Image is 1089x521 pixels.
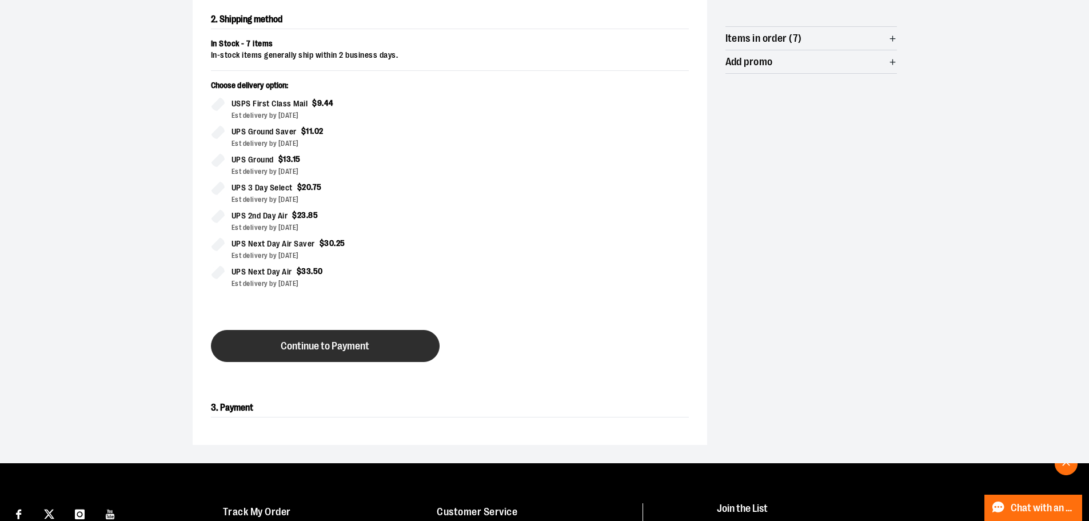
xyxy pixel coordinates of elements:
span: Add promo [725,57,773,67]
input: UPS 3 Day Select$20.75Est delivery by [DATE] [211,181,225,195]
button: Add promo [725,50,897,73]
div: Est delivery by [DATE] [232,222,441,233]
div: Est delivery by [DATE] [232,194,441,205]
span: Continue to Payment [281,341,369,352]
span: Chat with an Expert [1011,503,1075,514]
span: $ [278,154,284,164]
div: In-stock items generally ship within 2 business days. [211,50,689,61]
input: UPS Ground$13.15Est delivery by [DATE] [211,153,225,167]
span: $ [297,267,302,276]
span: 13 [283,154,291,164]
span: 15 [293,154,301,164]
input: UPS Ground Saver$11.02Est delivery by [DATE] [211,125,225,139]
span: . [311,267,313,276]
span: UPS 3 Day Select [232,181,293,194]
button: Items in order (7) [725,27,897,50]
span: UPS Next Day Air Saver [232,237,315,250]
span: UPS Ground Saver [232,125,297,138]
span: 44 [324,98,334,108]
span: $ [301,126,306,136]
span: 33 [301,267,311,276]
span: UPS Ground [232,153,274,166]
span: $ [292,210,297,220]
span: . [311,182,313,192]
div: Est delivery by [DATE] [232,166,441,177]
span: 85 [308,210,318,220]
span: 50 [313,267,323,276]
input: USPS First Class Mail$9.44Est delivery by [DATE] [211,97,225,111]
p: Choose delivery option: [211,80,441,97]
button: Back To Top [1055,452,1078,475]
h2: 3. Payment [211,399,689,417]
h2: 2. Shipping method [211,10,689,29]
span: 75 [313,182,322,192]
span: . [334,238,336,248]
span: 11 [306,126,312,136]
button: Chat with an Expert [984,495,1083,521]
span: $ [320,238,325,248]
div: Est delivery by [DATE] [232,279,441,289]
span: 30 [324,238,334,248]
div: Est delivery by [DATE] [232,250,441,261]
span: 02 [314,126,324,136]
input: UPS 2nd Day Air$23.85Est delivery by [DATE] [211,209,225,223]
span: USPS First Class Mail [232,97,308,110]
input: UPS Next Day Air Saver$30.25Est delivery by [DATE] [211,237,225,251]
span: 23 [297,210,306,220]
span: . [322,98,324,108]
button: Continue to Payment [211,330,440,362]
div: Est delivery by [DATE] [232,110,441,121]
div: Est delivery by [DATE] [232,138,441,149]
span: UPS 2nd Day Air [232,209,288,222]
span: $ [297,182,302,192]
span: 9 [317,98,322,108]
span: . [312,126,314,136]
span: 25 [336,238,345,248]
span: . [306,210,309,220]
span: Items in order (7) [725,33,802,44]
span: $ [312,98,317,108]
img: Twitter [44,509,54,519]
span: UPS Next Day Air [232,265,292,279]
span: . [291,154,293,164]
a: Track My Order [223,506,291,518]
div: In Stock - 7 items [211,38,689,50]
input: UPS Next Day Air$33.50Est delivery by [DATE] [211,265,225,279]
a: Customer Service [437,506,517,518]
span: 20 [302,182,311,192]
